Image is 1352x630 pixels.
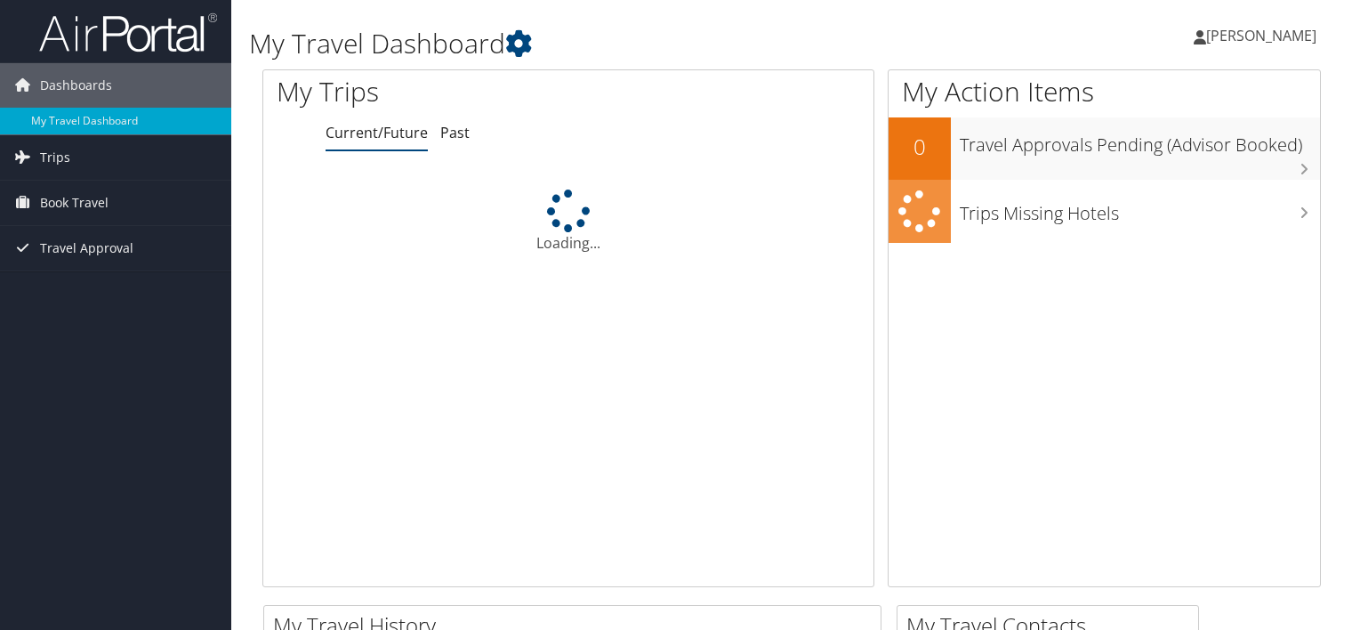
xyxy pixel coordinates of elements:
h1: My Trips [277,73,606,110]
h3: Trips Missing Hotels [960,192,1320,226]
span: [PERSON_NAME] [1206,26,1316,45]
h1: My Action Items [889,73,1320,110]
span: Travel Approval [40,226,133,271]
h2: 0 [889,132,951,162]
a: [PERSON_NAME] [1194,9,1334,62]
a: Trips Missing Hotels [889,180,1320,243]
span: Trips [40,135,70,180]
h3: Travel Approvals Pending (Advisor Booked) [960,124,1320,157]
div: Loading... [263,190,873,254]
a: Current/Future [326,123,428,142]
span: Book Travel [40,181,109,225]
a: 0Travel Approvals Pending (Advisor Booked) [889,117,1320,180]
span: Dashboards [40,63,112,108]
img: airportal-logo.png [39,12,217,53]
h1: My Travel Dashboard [249,25,972,62]
a: Past [440,123,470,142]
